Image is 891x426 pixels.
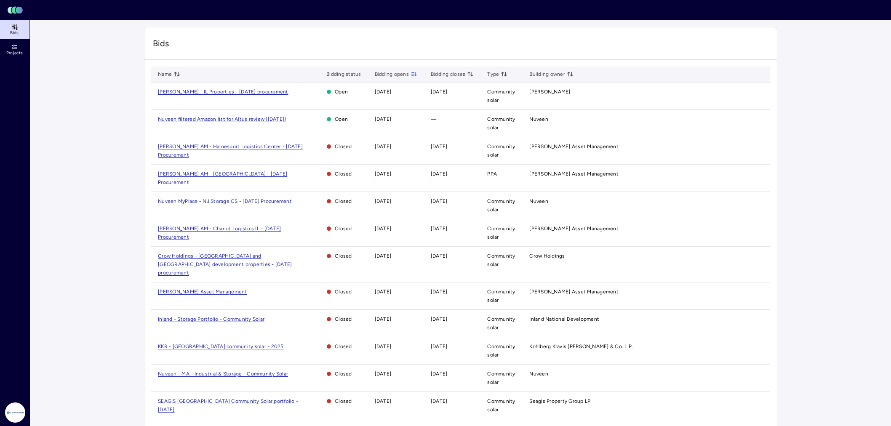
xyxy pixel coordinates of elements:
img: Altus Power [5,402,25,423]
a: [PERSON_NAME] AM - [GEOGRAPHIC_DATA] - [DATE] Procurement [158,171,287,185]
td: Community solar [480,365,523,392]
time: [DATE] [375,253,392,259]
td: [PERSON_NAME] Asset Management [523,219,770,247]
time: [DATE] [375,316,392,322]
td: Inland National Development [523,310,770,337]
td: [PERSON_NAME] Asset Management [523,165,770,192]
time: [DATE] [375,398,392,404]
time: [DATE] [431,398,448,404]
td: Community solar [480,310,523,337]
td: Kohlberg Kravis [PERSON_NAME] & Co. L.P. [523,337,770,365]
span: Building owner [529,70,574,78]
time: [DATE] [431,343,448,349]
a: Nuveen filtered Amazon list for Altus review ([DATE]) [158,116,286,122]
span: Closed [326,197,361,205]
time: [DATE] [431,144,448,149]
td: Nuveen [523,365,770,392]
span: Bids [10,30,19,35]
a: [PERSON_NAME] Asset Management [158,289,247,295]
a: [PERSON_NAME] - IL Properties - [DATE] procurement [158,89,288,95]
span: Closed [326,142,361,151]
span: Bidding status [326,70,361,78]
time: [DATE] [431,89,448,95]
span: Bidding closes [431,70,474,78]
button: toggle sorting [501,71,507,77]
span: Open [326,115,361,123]
td: Seagis Property Group LP [523,392,770,419]
a: [PERSON_NAME] AM - Hainesport Logistics Center - [DATE] Procurement [158,144,303,158]
time: [DATE] [431,371,448,377]
span: Projects [6,51,23,56]
span: Closed [326,397,361,405]
span: Closed [326,342,361,351]
td: PPA [480,165,523,192]
span: Closed [326,224,361,233]
span: Type [487,70,507,78]
time: [DATE] [375,89,392,95]
span: Open [326,88,361,96]
a: Nuveen MyPlace - NJ Storage CS - [DATE] Procurement [158,198,292,204]
a: Inland - Storage Portfolio - Community Solar [158,316,264,322]
td: Nuveen [523,110,770,137]
time: [DATE] [431,253,448,259]
time: [DATE] [431,289,448,295]
time: [DATE] [431,171,448,177]
a: SEAGIS [GEOGRAPHIC_DATA] Community Solar portfolio - [DATE] [158,398,298,413]
button: toggle sorting [411,71,417,77]
td: [PERSON_NAME] [523,83,770,110]
td: Community solar [480,83,523,110]
td: Community solar [480,219,523,247]
span: Closed [326,370,361,378]
time: [DATE] [375,198,392,204]
td: Community solar [480,337,523,365]
button: toggle sorting [567,71,574,77]
span: Name [158,70,180,78]
time: [DATE] [375,343,392,349]
td: Nuveen [523,192,770,219]
span: Closed [326,315,361,323]
a: [PERSON_NAME] AM - Chariot Logistics IL - [DATE] Procurement [158,226,281,240]
time: [DATE] [375,171,392,177]
time: [DATE] [375,226,392,232]
td: [PERSON_NAME] Asset Management [523,282,770,310]
time: [DATE] [431,226,448,232]
a: KKR - [GEOGRAPHIC_DATA] community solar - 2025 [158,343,284,349]
span: Bidding opens [375,70,417,78]
button: toggle sorting [173,71,180,77]
a: Crow Holdings - [GEOGRAPHIC_DATA] and [GEOGRAPHIC_DATA] development properties - [DATE] procurement [158,253,292,276]
td: Community solar [480,110,523,137]
time: [DATE] [431,316,448,322]
td: Community solar [480,247,523,282]
td: [PERSON_NAME] Asset Management [523,137,770,165]
td: Community solar [480,192,523,219]
td: Community solar [480,137,523,165]
td: Crow Holdings [523,247,770,282]
button: toggle sorting [467,71,474,77]
td: — [424,110,481,137]
a: Nuveen - MA - Industrial & Storage - Community Solar [158,371,288,377]
time: [DATE] [375,371,392,377]
time: [DATE] [375,144,392,149]
td: Community solar [480,392,523,419]
time: [DATE] [431,198,448,204]
span: Closed [326,252,361,260]
td: Community solar [480,282,523,310]
span: Closed [326,170,361,178]
span: Bids [153,37,768,49]
span: Closed [326,288,361,296]
time: [DATE] [375,289,392,295]
time: [DATE] [375,116,392,122]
